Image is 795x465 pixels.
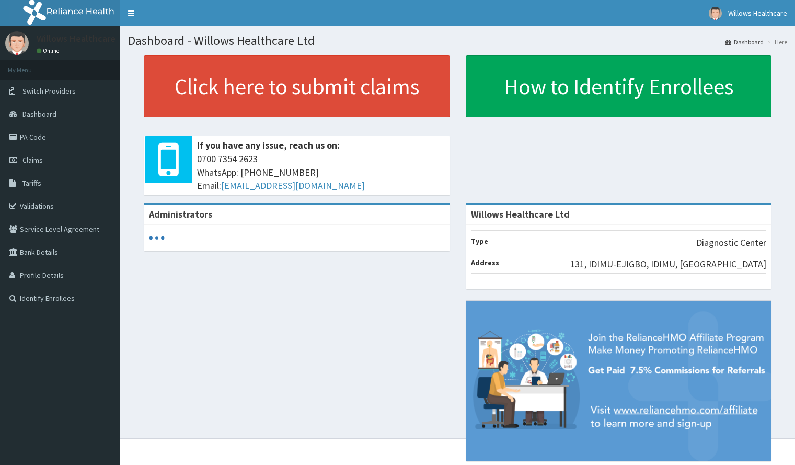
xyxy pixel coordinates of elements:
[197,152,445,192] span: 0700 7354 2623 WhatsApp: [PHONE_NUMBER] Email:
[22,178,41,188] span: Tariffs
[765,38,787,47] li: Here
[221,179,365,191] a: [EMAIL_ADDRESS][DOMAIN_NAME]
[128,34,787,48] h1: Dashboard - Willows Healthcare Ltd
[471,208,570,220] strong: Willows Healthcare Ltd
[471,258,499,267] b: Address
[149,230,165,246] svg: audio-loading
[22,86,76,96] span: Switch Providers
[149,208,212,220] b: Administrators
[471,236,488,246] b: Type
[466,301,772,461] img: provider-team-banner.png
[696,236,766,249] p: Diagnostic Center
[466,55,772,117] a: How to Identify Enrollees
[144,55,450,117] a: Click here to submit claims
[570,257,766,271] p: 131, IDIMU-EJIGBO, IDIMU, [GEOGRAPHIC_DATA]
[197,139,340,151] b: If you have any issue, reach us on:
[22,109,56,119] span: Dashboard
[5,31,29,55] img: User Image
[709,7,722,20] img: User Image
[37,34,116,43] p: Willows Healthcare
[22,155,43,165] span: Claims
[728,8,787,18] span: Willows Healthcare
[725,38,764,47] a: Dashboard
[37,47,62,54] a: Online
